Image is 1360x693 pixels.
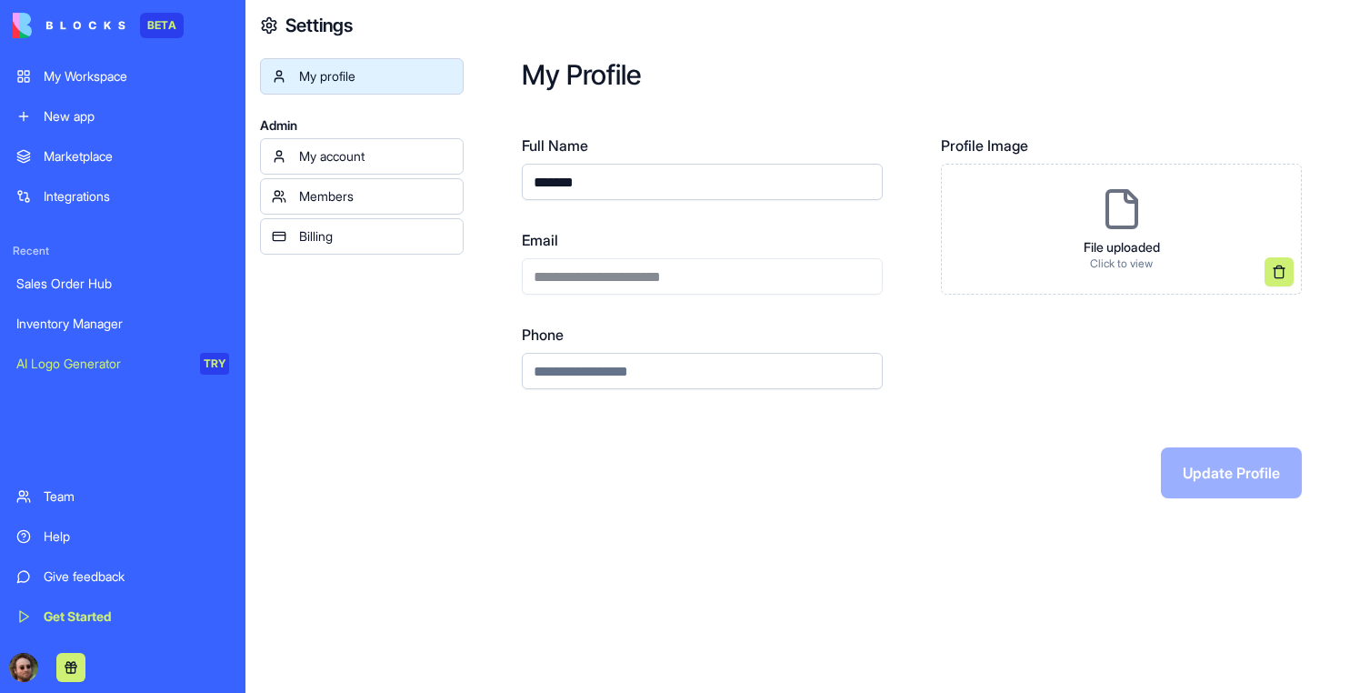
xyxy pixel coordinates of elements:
[522,135,883,156] label: Full Name
[5,518,240,555] a: Help
[299,187,452,206] div: Members
[285,13,353,38] h4: Settings
[16,275,229,293] div: Sales Order Hub
[16,355,187,373] div: AI Logo Generator
[13,13,125,38] img: logo
[44,67,229,85] div: My Workspace
[260,58,464,95] a: My profile
[299,147,452,166] div: My account
[5,138,240,175] a: Marketplace
[5,346,240,382] a: AI Logo GeneratorTRY
[5,244,240,258] span: Recent
[941,135,1302,156] label: Profile Image
[522,229,883,251] label: Email
[522,324,883,346] label: Phone
[5,598,240,635] a: Get Started
[299,67,452,85] div: My profile
[5,306,240,342] a: Inventory Manager
[16,315,229,333] div: Inventory Manager
[44,107,229,126] div: New app
[522,58,1302,91] h2: My Profile
[260,178,464,215] a: Members
[260,116,464,135] span: Admin
[200,353,229,375] div: TRY
[44,527,229,546] div: Help
[5,178,240,215] a: Integrations
[140,13,184,38] div: BETA
[299,227,452,246] div: Billing
[260,138,464,175] a: My account
[5,58,240,95] a: My Workspace
[13,13,184,38] a: BETA
[260,218,464,255] a: Billing
[941,164,1302,295] div: File uploadedClick to view
[44,608,229,626] div: Get Started
[9,653,38,682] img: ACg8ocLOzJOMfx9isZ1m78W96V-9B_-F0ZO2mgTmhXa4GGAzbULkhUdz=s96-c
[5,98,240,135] a: New app
[5,478,240,515] a: Team
[44,187,229,206] div: Integrations
[44,487,229,506] div: Team
[44,567,229,586] div: Give feedback
[44,147,229,166] div: Marketplace
[5,558,240,595] a: Give feedback
[5,266,240,302] a: Sales Order Hub
[1084,256,1160,271] p: Click to view
[1084,238,1160,256] p: File uploaded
